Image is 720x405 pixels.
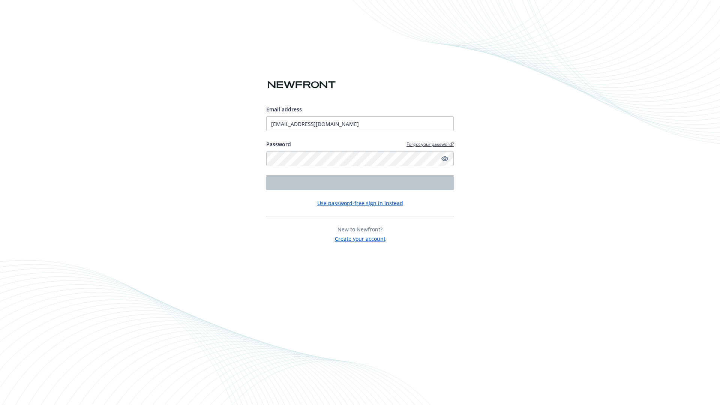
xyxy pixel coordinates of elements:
label: Password [266,140,291,148]
input: Enter your email [266,116,454,131]
a: Forgot your password? [406,141,454,147]
img: Newfront logo [266,78,337,91]
span: New to Newfront? [337,226,382,233]
button: Use password-free sign in instead [317,199,403,207]
button: Create your account [335,233,385,243]
a: Show password [440,154,449,163]
span: Login [353,179,367,186]
button: Login [266,175,454,190]
input: Enter your password [266,151,454,166]
span: Email address [266,106,302,113]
